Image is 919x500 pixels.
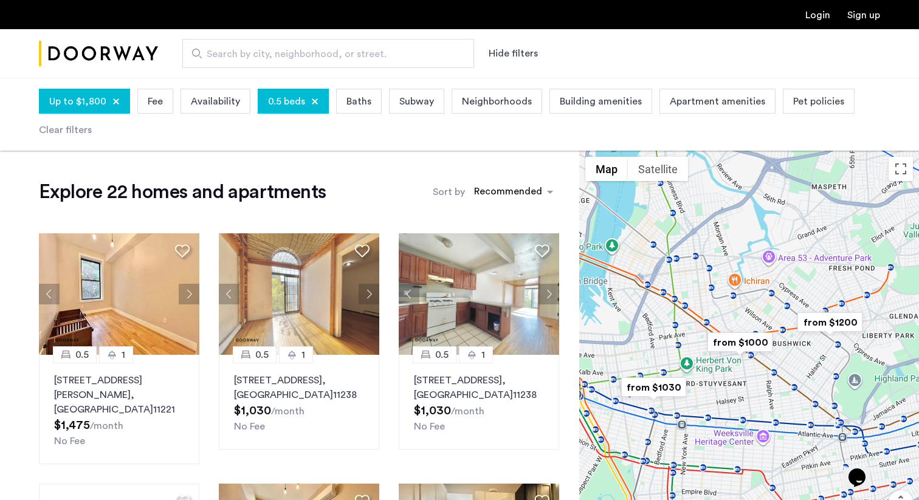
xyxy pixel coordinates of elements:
button: Toggle fullscreen view [889,157,913,181]
span: Fee [148,94,163,109]
p: [STREET_ADDRESS] 11238 [414,373,544,402]
sub: /month [90,421,123,431]
a: 0.51[STREET_ADDRESS], [GEOGRAPHIC_DATA]11238No Fee [219,355,379,450]
span: 0.5 [255,348,269,362]
span: No Fee [54,436,85,446]
button: Next apartment [359,284,379,304]
span: 0.5 [435,348,449,362]
span: No Fee [234,422,265,431]
button: Show satellite imagery [628,157,688,181]
button: Show street map [585,157,628,181]
sub: /month [271,406,305,416]
span: Subway [399,94,434,109]
label: Sort by [433,185,465,199]
div: from $1200 [793,309,867,336]
button: Previous apartment [219,284,239,304]
button: Previous apartment [399,284,419,304]
img: 2016_638508057422366955.jpeg [39,233,199,355]
span: Search by city, neighborhood, or street. [207,47,440,61]
p: [STREET_ADDRESS][PERSON_NAME] 11221 [54,373,184,417]
span: 1 [481,348,485,362]
span: 1 [301,348,305,362]
span: Pet policies [793,94,844,109]
a: Registration [847,10,880,20]
div: from $1000 [703,329,777,356]
img: 360ac8f6-4482-47b0-bc3d-3cb89b569d10_638755019086879089.jpeg [399,233,559,355]
span: $1,475 [54,419,90,431]
input: Apartment Search [182,39,474,68]
img: 360ac8f6-4482-47b0-bc3d-3cb89b569d10_638755019087450335.jpeg [219,233,379,355]
span: 0.5 beds [268,94,305,109]
span: 0.5 [75,348,89,362]
button: Next apartment [179,284,199,304]
h1: Explore 22 homes and apartments [39,180,326,204]
span: Neighborhoods [462,94,532,109]
span: No Fee [414,422,445,431]
div: Recommended [472,184,542,202]
span: $1,030 [414,405,451,417]
span: Baths [346,94,371,109]
span: Availability [191,94,240,109]
a: 0.51[STREET_ADDRESS][PERSON_NAME], [GEOGRAPHIC_DATA]11221No Fee [39,355,199,464]
ng-select: sort-apartment [468,181,559,203]
p: [STREET_ADDRESS] 11238 [234,373,364,402]
div: Clear filters [39,123,92,137]
a: Cazamio Logo [39,31,158,77]
span: $1,030 [234,405,271,417]
button: Show or hide filters [489,46,538,61]
button: Previous apartment [39,284,60,304]
span: Building amenities [560,94,642,109]
img: logo [39,31,158,77]
iframe: chat widget [844,451,883,488]
span: Up to $1,800 [49,94,106,109]
div: from $1030 [616,374,691,401]
a: 0.51[STREET_ADDRESS], [GEOGRAPHIC_DATA]11238No Fee [399,355,559,450]
button: Next apartment [539,284,559,304]
a: Login [805,10,830,20]
span: 1 [122,348,125,362]
span: Apartment amenities [670,94,765,109]
sub: /month [451,406,484,416]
